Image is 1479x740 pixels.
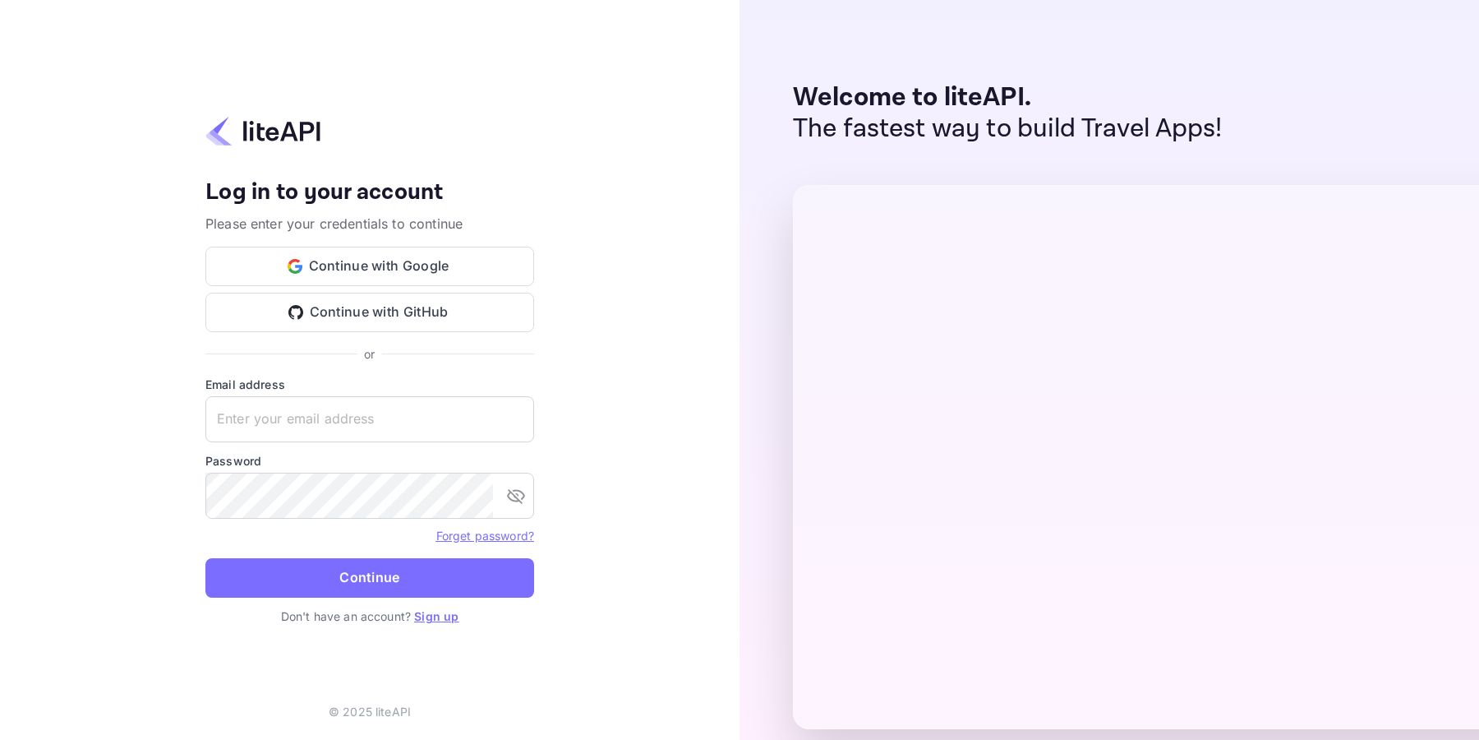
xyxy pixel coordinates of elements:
p: © 2025 liteAPI [329,703,411,720]
label: Email address [205,376,534,393]
a: Sign up [414,609,458,623]
button: toggle password visibility [500,479,532,512]
p: Welcome to liteAPI. [793,82,1223,113]
h4: Log in to your account [205,178,534,207]
p: The fastest way to build Travel Apps! [793,113,1223,145]
img: liteapi [205,115,320,147]
label: Password [205,452,534,469]
p: or [364,345,375,363]
p: Please enter your credentials to continue [205,214,534,234]
a: Forget password? [436,527,534,543]
p: Don't have an account? [205,608,534,625]
a: Forget password? [436,529,534,543]
input: Enter your email address [205,396,534,442]
button: Continue with GitHub [205,293,534,332]
button: Continue [205,558,534,598]
button: Continue with Google [205,247,534,286]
